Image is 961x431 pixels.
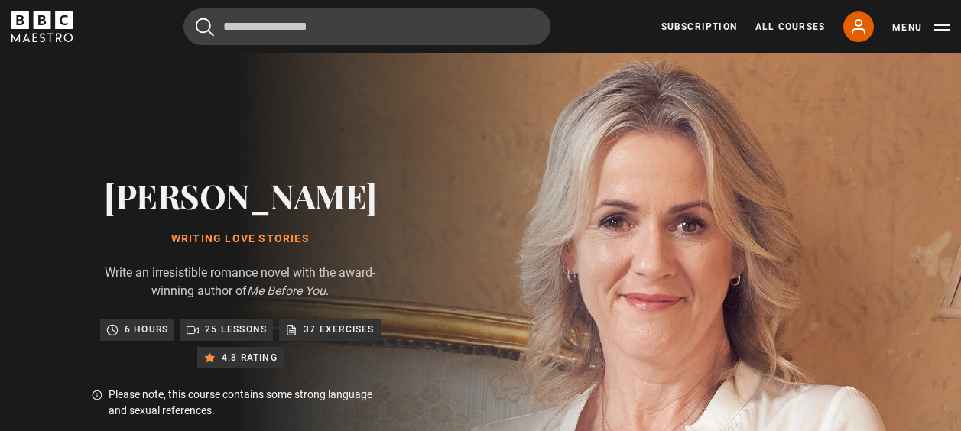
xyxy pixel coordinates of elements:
i: Me Before You [247,284,326,298]
p: Please note, this course contains some strong language and sexual references. [109,387,389,419]
a: Subscription [661,20,737,34]
p: Write an irresistible romance novel with the award-winning author of . [92,264,389,300]
p: 6 hours [125,322,168,337]
button: Toggle navigation [892,20,950,35]
p: 25 lessons [205,322,267,337]
a: All Courses [755,20,825,34]
p: 37 exercises [304,322,374,337]
button: Submit the search query [196,18,214,37]
input: Search [183,8,550,45]
h2: [PERSON_NAME] [92,176,389,215]
svg: BBC Maestro [11,11,73,42]
h1: Writing Love Stories [92,233,389,245]
p: 4.8 rating [222,350,278,365]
